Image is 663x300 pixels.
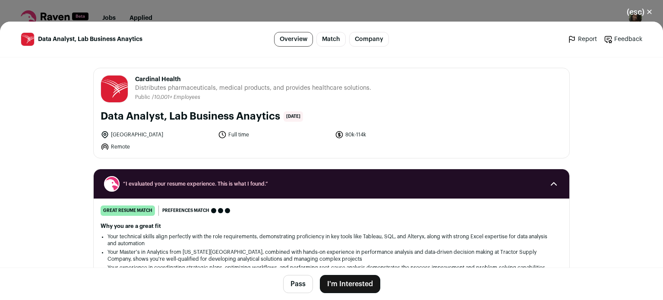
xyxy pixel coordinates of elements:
[152,94,200,101] li: /
[101,205,155,216] div: great resume match
[21,33,34,46] img: e4b85f1b37cf7bfa9a8ab1ac369d9bd0c00a1a1269e361cbc74ab133a1268766.jpg
[316,32,346,47] a: Match
[218,130,330,139] li: Full time
[101,142,213,151] li: Remote
[135,94,152,101] li: Public
[274,32,313,47] a: Overview
[135,75,371,84] span: Cardinal Health
[283,275,313,293] button: Pass
[38,35,142,44] span: Data Analyst, Lab Business Anaytics
[320,275,380,293] button: I'm Interested
[135,84,371,92] span: Distributes pharmaceuticals, medical products, and provides healthcare solutions.
[107,249,556,262] li: Your Master's in Analytics from [US_STATE][GEOGRAPHIC_DATA], combined with hands-on experience in...
[616,3,663,22] button: Close modal
[107,264,556,278] li: Your experience in coordinating strategic plans, optimizing workflows, and performing root-cause ...
[101,76,128,102] img: e4b85f1b37cf7bfa9a8ab1ac369d9bd0c00a1a1269e361cbc74ab133a1268766.jpg
[123,180,540,187] span: “I evaluated your resume experience. This is what I found.”
[284,111,303,122] span: [DATE]
[107,233,556,247] li: Your technical skills align perfectly with the role requirements, demonstrating proficiency in ke...
[101,130,213,139] li: [GEOGRAPHIC_DATA]
[101,223,562,230] h2: Why you are a great fit
[604,35,642,44] a: Feedback
[101,110,280,123] h1: Data Analyst, Lab Business Anaytics
[568,35,597,44] a: Report
[154,95,200,100] span: 10,001+ Employees
[162,206,209,215] span: Preferences match
[335,130,447,139] li: 80k-114k
[349,32,389,47] a: Company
